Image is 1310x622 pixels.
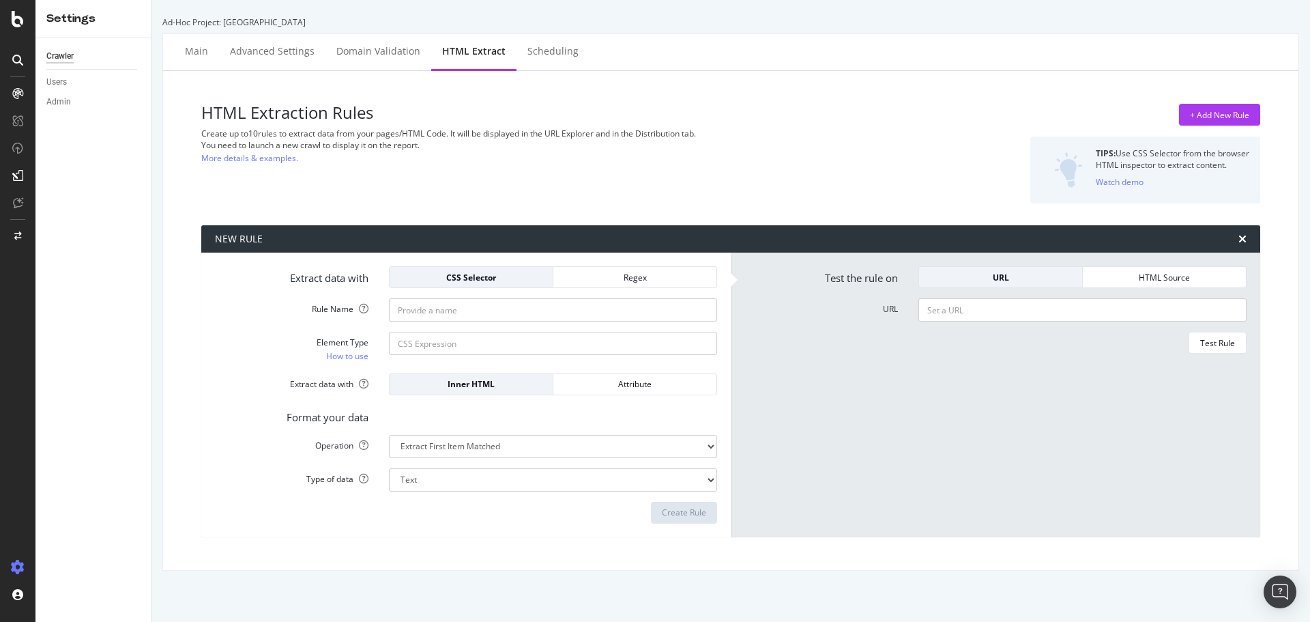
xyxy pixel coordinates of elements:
[46,95,71,109] div: Admin
[930,272,1071,283] div: URL
[1096,171,1144,193] button: Watch demo
[205,406,379,425] label: Format your data
[527,44,579,58] div: Scheduling
[1094,272,1235,283] div: HTML Source
[46,49,74,63] div: Crawler
[326,349,368,363] a: How to use
[734,266,908,285] label: Test the rule on
[205,266,379,285] label: Extract data with
[662,507,706,518] div: Create Rule
[1200,337,1235,349] div: Test Rule
[442,44,506,58] div: HTML Extract
[46,75,141,89] a: Users
[46,95,141,109] a: Admin
[389,373,553,395] button: Inner HTML
[215,232,263,246] div: NEW RULE
[336,44,420,58] div: Domain Validation
[401,378,542,390] div: Inner HTML
[230,44,315,58] div: Advanced Settings
[205,373,379,390] label: Extract data with
[734,298,908,315] label: URL
[1179,104,1260,126] button: + Add New Rule
[389,298,717,322] input: Provide a name
[46,75,67,89] div: Users
[162,16,1299,28] div: Ad-Hoc Project: [GEOGRAPHIC_DATA]
[1190,109,1249,121] div: + Add New Rule
[46,11,140,27] div: Settings
[205,435,379,451] label: Operation
[1083,266,1247,288] button: HTML Source
[918,298,1247,322] input: Set a URL
[651,502,717,524] button: Create Rule
[918,266,1083,288] button: URL
[205,298,379,315] label: Rule Name
[185,44,208,58] div: Main
[553,266,717,288] button: Regex
[401,272,542,283] div: CSS Selector
[1189,332,1247,354] button: Test Rule
[1264,576,1296,608] div: Open Intercom Messenger
[564,272,705,283] div: Regex
[1096,147,1116,159] strong: TIPS:
[564,378,705,390] div: Attribute
[553,373,717,395] button: Attribute
[1054,152,1083,188] img: DZQOUYU0WpgAAAAASUVORK5CYII=
[201,104,900,122] h3: HTML Extraction Rules
[46,49,141,63] a: Crawler
[201,151,298,165] a: More details & examples.
[205,468,379,485] label: Type of data
[389,332,717,355] input: CSS Expression
[201,139,900,151] div: You need to launch a new crawl to display it on the report.
[1096,176,1144,188] div: Watch demo
[201,128,900,139] div: Create up to 10 rules to extract data from your pages/HTML Code. It will be displayed in the URL ...
[389,266,553,288] button: CSS Selector
[1238,234,1247,244] div: times
[1096,159,1249,171] div: HTML inspector to extract content.
[215,337,368,348] div: Element Type
[1096,147,1249,159] div: Use CSS Selector from the browser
